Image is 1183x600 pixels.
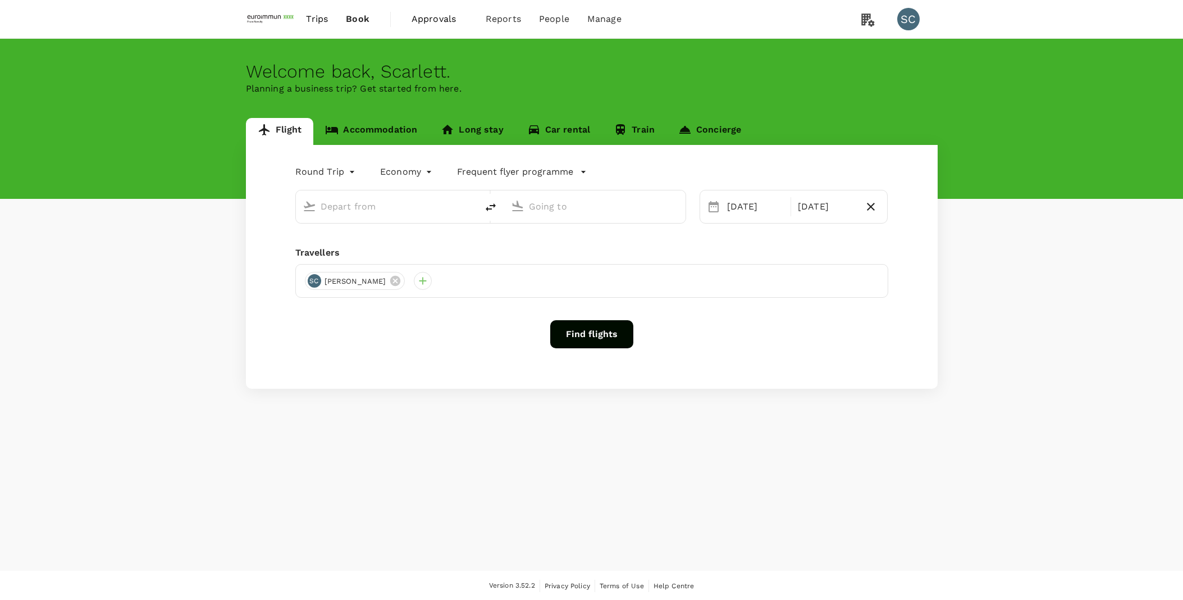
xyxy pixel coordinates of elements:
button: delete [477,194,504,221]
span: Reports [486,12,521,26]
input: Going to [529,198,662,215]
span: Terms of Use [600,582,644,590]
img: EUROIMMUN (South East Asia) Pte. Ltd. [246,7,298,31]
div: SC[PERSON_NAME] [305,272,405,290]
span: Version 3.52.2 [489,580,535,592]
input: Depart from [321,198,454,215]
a: Accommodation [313,118,429,145]
a: Flight [246,118,314,145]
a: Concierge [666,118,753,145]
div: Economy [380,163,435,181]
span: Book [346,12,369,26]
span: [PERSON_NAME] [318,276,393,287]
a: Privacy Policy [545,580,590,592]
span: Manage [587,12,622,26]
div: SC [897,8,920,30]
a: Train [602,118,666,145]
p: Planning a business trip? Get started from here. [246,82,938,96]
a: Long stay [429,118,515,145]
p: Frequent flyer programme [457,165,573,179]
button: Find flights [550,320,633,348]
span: Privacy Policy [545,582,590,590]
div: Welcome back , Scarlett . [246,61,938,82]
button: Open [678,205,680,207]
button: Open [469,205,472,207]
a: Help Centre [654,580,695,592]
span: Help Centre [654,582,695,590]
a: Car rental [515,118,602,145]
div: Round Trip [295,163,358,181]
span: Trips [306,12,328,26]
div: [DATE] [793,196,859,218]
div: [DATE] [723,196,788,218]
span: Approvals [412,12,468,26]
button: Frequent flyer programme [457,165,587,179]
div: Travellers [295,246,888,260]
a: Terms of Use [600,580,644,592]
div: SC [308,274,321,288]
span: People [539,12,569,26]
